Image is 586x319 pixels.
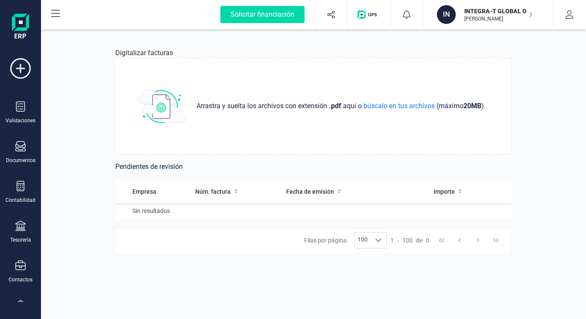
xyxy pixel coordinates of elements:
[426,236,429,245] span: 0
[390,236,394,245] span: 1
[6,197,35,204] div: Contabilidad
[10,236,31,243] div: Tesorería
[210,1,315,28] button: Solicitar financiación
[196,101,329,111] span: Arrastra y suelta los archivos con extensión
[286,187,334,196] span: Fecha de emisión
[115,48,173,58] p: Digitalizar facturas
[193,101,489,111] p: aquí o (máximo ) .
[451,232,468,248] button: Previous Page
[488,232,504,248] button: Last Page
[463,102,481,110] strong: 20 MB
[434,187,455,196] span: Importe
[470,232,486,248] button: Next Page
[138,89,186,123] img: subir_archivo
[362,102,437,110] span: búscalo en tus archivos
[464,7,533,15] p: INTEGRA-T GLOBAL OUTSOURCING SL
[434,1,543,28] button: ININTEGRA-T GLOBAL OUTSOURCING SL[PERSON_NAME]
[357,10,380,19] img: Logo de OPS
[464,15,533,22] p: [PERSON_NAME]
[355,233,370,248] span: 100
[402,236,413,245] span: 100
[434,232,450,248] button: First Page
[304,232,387,248] div: Filas por página:
[437,5,456,24] div: IN
[9,276,32,283] div: Contactos
[329,102,341,110] strong: .pdf
[390,236,429,245] div: -
[132,187,156,196] span: Empresa
[416,236,422,245] span: de
[352,1,385,28] button: Logo de OPS
[6,117,35,124] div: Validaciones
[195,187,231,196] span: Núm. factura
[220,6,305,23] div: Solicitar financiación
[115,203,512,219] td: Sin resultados
[12,14,29,41] img: Logo Finanedi
[115,161,512,173] h6: Pendientes de revisión
[6,157,35,164] div: Documentos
